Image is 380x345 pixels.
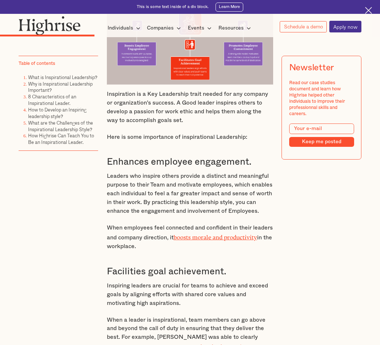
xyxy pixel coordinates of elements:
[107,282,273,307] p: Inspiring leaders are crucial for teams to achieve and exceed goals by aligning efforts with shar...
[147,24,183,32] div: Companies
[289,124,354,146] form: Modal Form
[365,7,372,14] img: Cross icon
[108,24,133,32] div: Individuals
[137,4,209,9] div: This is some text inside of a div block.
[289,63,334,73] div: Newsletter
[108,24,143,32] div: Individuals
[107,266,273,278] h3: Facilities goal achievement.
[28,119,93,133] a: What are the Challenges of the Inspirational Leadership Style?
[174,234,257,238] a: boosts morale and productivity
[147,24,174,32] div: Companies
[218,24,253,32] div: Resources
[188,24,204,32] div: Events
[28,74,97,81] a: What is Inspirational Leadership?
[289,124,354,134] input: Your e-mail
[280,21,327,32] a: Schedule a demo
[329,21,361,32] a: Apply now
[289,137,354,147] input: Keep me posted
[28,106,86,120] a: How to Develop an Inspiring leadership style?
[28,93,76,107] a: 8 Characteristics of an Inspirational Leader.
[107,156,273,168] h3: Enhances employee engagement.
[19,16,81,35] img: Highrise logo
[28,80,93,94] a: Why is Inspirational Leadership Important?
[289,80,354,117] div: Read our case studies document and learn how Highrise helped other individuals to improve their p...
[218,24,244,32] div: Resources
[188,24,214,32] div: Events
[107,224,273,251] p: When employees feel connected and confident in their leaders and company direction, it in the wor...
[107,90,273,125] p: Inspiration is a Key Leadership trait needed for any company or organization's success. A Good le...
[107,133,273,142] p: Here is some importance of inspirational Leadership:
[216,3,244,12] a: Learn More
[107,172,273,215] p: Leaders who inspire others provide a distinct and meaningful purpose to their Team and motivate e...
[19,60,55,67] div: Table of contents
[28,132,94,146] a: How Highrise Can Teach You to Be an Inspirational Leader.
